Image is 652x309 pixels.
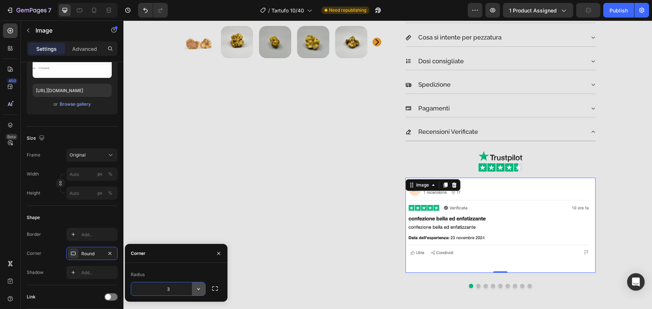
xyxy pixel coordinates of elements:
[295,36,340,46] p: Dosi consigliate
[59,101,91,108] button: Browse gallery
[36,45,57,53] p: Settings
[27,190,40,196] label: Height
[106,189,115,197] button: px
[60,101,91,108] div: Browse gallery
[81,231,116,238] div: Add...
[27,231,41,238] div: Border
[404,263,408,268] button: Dot
[295,83,326,93] p: Pagamenti
[27,171,39,177] label: Width
[97,190,103,196] div: px
[627,273,645,291] div: Open Intercom Messenger
[509,7,557,14] span: 1 product assigned
[345,263,350,268] button: Dot
[27,250,41,257] div: Corner
[603,3,634,18] button: Publish
[36,26,98,35] p: Image
[72,45,97,53] p: Advanced
[66,186,118,200] input: px%
[66,167,118,181] input: px%
[367,263,372,268] button: Dot
[295,60,327,69] p: Spedizione
[397,263,401,268] button: Dot
[106,170,115,178] button: px
[27,214,40,221] div: Shape
[353,263,357,268] button: Dot
[27,294,36,300] div: Link
[96,189,104,197] button: %
[282,157,472,252] img: gempages_518908478870258478-e3cbb163-6877-44bf-8ba2-472adfbd89b3.jpg
[503,3,573,18] button: 1 product assigned
[271,7,304,14] span: Tartufo 10/40
[81,250,103,257] div: Round
[123,20,652,309] iframe: Design area
[33,84,112,97] input: https://example.com/image.jpg
[3,3,55,18] button: 7
[131,282,205,295] input: Auto
[53,100,58,109] span: or
[131,271,145,278] div: Radius
[7,78,18,84] div: 450
[131,250,145,257] div: Corner
[70,152,86,158] span: Original
[27,152,40,158] label: Frame
[27,133,46,143] div: Size
[108,190,112,196] div: %
[360,263,364,268] button: Dot
[108,171,112,177] div: %
[291,161,307,168] div: Image
[375,263,379,268] button: Dot
[66,148,118,162] button: Original
[382,263,386,268] button: Dot
[48,6,51,15] p: 7
[329,7,366,14] span: Need republishing
[27,269,44,276] div: Shadow
[389,263,394,268] button: Dot
[5,134,18,140] div: Beta
[96,170,104,178] button: %
[268,7,270,14] span: /
[295,107,355,116] p: Recensioni Verificate
[138,3,168,18] div: Undo/Redo
[610,7,628,14] div: Publish
[97,171,103,177] div: px
[81,270,116,276] div: Add...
